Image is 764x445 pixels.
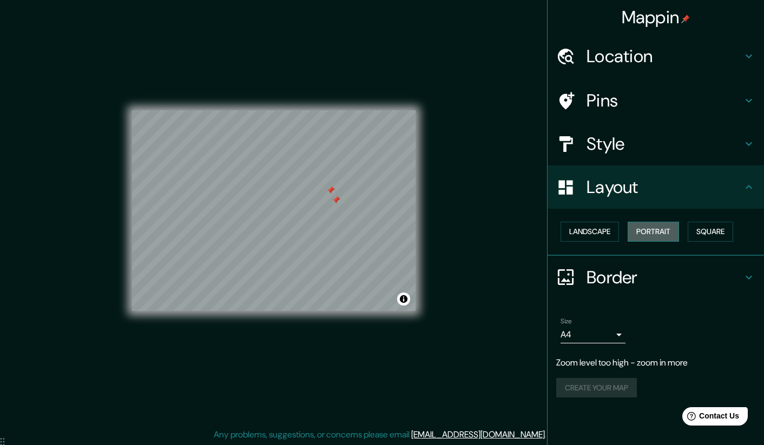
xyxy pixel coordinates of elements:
[411,429,545,440] a: [EMAIL_ADDRESS][DOMAIN_NAME]
[548,165,764,209] div: Layout
[681,15,690,23] img: pin-icon.png
[587,90,742,111] h4: Pins
[628,222,679,242] button: Portrait
[548,256,764,299] div: Border
[668,403,752,433] iframe: Help widget launcher
[561,316,572,326] label: Size
[561,222,619,242] button: Landscape
[546,428,548,441] div: .
[548,79,764,122] div: Pins
[587,176,742,198] h4: Layout
[214,428,546,441] p: Any problems, suggestions, or concerns please email .
[622,6,690,28] h4: Mappin
[587,133,742,155] h4: Style
[548,35,764,78] div: Location
[548,122,764,165] div: Style
[688,222,733,242] button: Square
[587,267,742,288] h4: Border
[132,110,416,311] canvas: Map
[556,356,755,369] p: Zoom level too high - zoom in more
[561,326,625,343] div: A4
[397,293,410,305] button: Toggle attribution
[587,45,742,67] h4: Location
